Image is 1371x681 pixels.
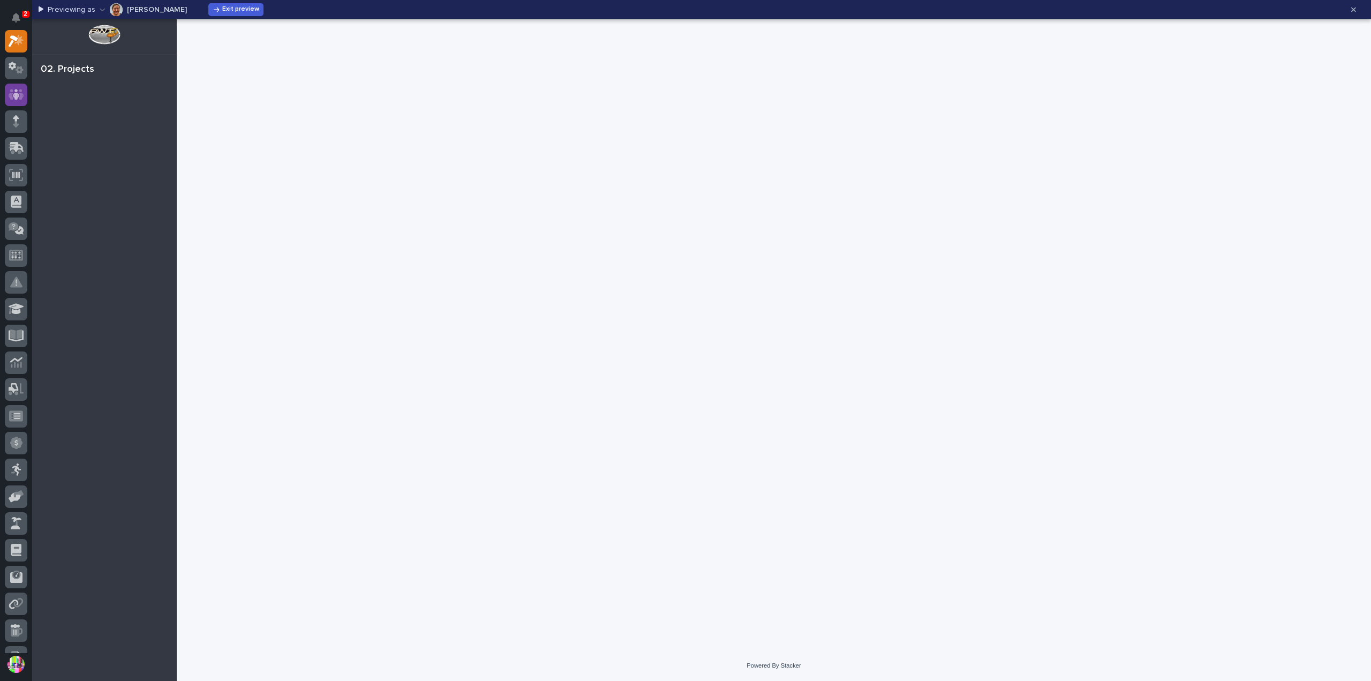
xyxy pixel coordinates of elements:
div: 02. Projects [41,64,94,76]
div: Notifications2 [13,13,27,30]
a: Powered byPylon [1241,341,1295,349]
p: 2 [24,10,27,18]
button: Kendra Gingerich[PERSON_NAME] [100,1,187,18]
img: Workspace Logo [88,25,120,44]
a: Powered By Stacker [747,662,801,669]
a: Workspace Logo [32,19,177,55]
button: Exit preview [208,3,263,16]
img: Kendra Gingerich [110,3,123,16]
p: Previewing as [48,5,95,14]
button: users-avatar [5,653,27,676]
p: [PERSON_NAME] [127,6,187,13]
span: Pylon [1272,341,1295,349]
span: Exit preview [222,5,259,14]
button: Notifications [5,6,27,29]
